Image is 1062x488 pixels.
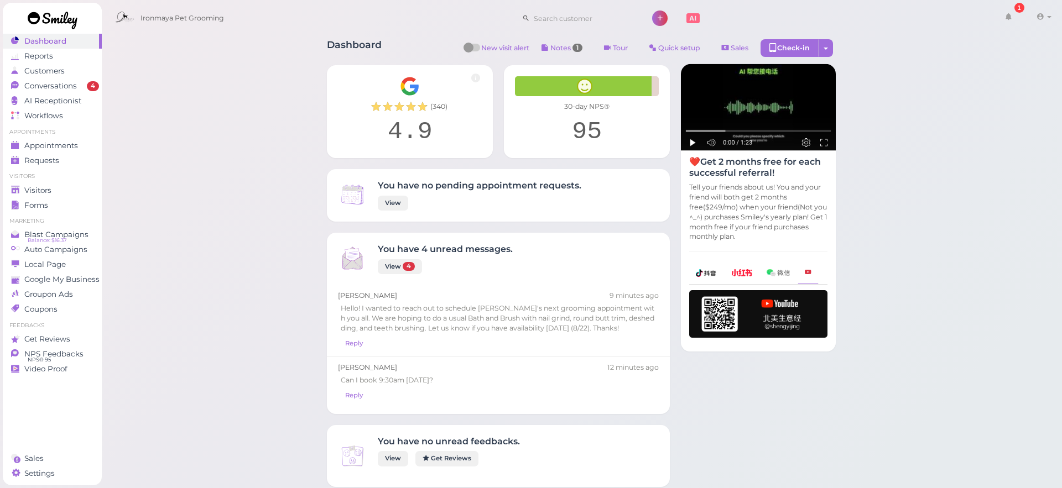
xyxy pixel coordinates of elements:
[515,117,659,147] div: 95
[3,361,102,376] a: Video Proof
[24,96,81,106] span: AI Receptionist
[400,76,420,96] img: Google__G__Logo-edd0e34f60d7ca4a2f4ece79cff21ae3.svg
[689,156,827,177] h4: ❤️Get 2 months free for each successful referral!
[3,64,102,78] a: Customers
[607,363,659,372] div: 08/15 09:23am
[3,153,102,168] a: Requests
[3,332,102,347] a: Get Reviews
[24,364,67,374] span: Video Proof
[87,81,99,91] span: 4
[731,269,752,276] img: xhs-786d23addd57f6a2be217d5a65f4ab6b.png
[338,388,370,403] a: Reply
[24,66,65,76] span: Customers
[3,322,102,329] li: Feedbacks
[24,469,55,478] span: Settings
[378,244,513,254] h4: You have 4 unread messages.
[3,466,102,481] a: Settings
[24,111,63,120] span: Workflows
[378,451,408,466] a: View
[712,39,758,57] a: Sales
[767,269,790,276] img: wechat-a99521bb4f7854bbf8f190d1356e2cdb.png
[338,442,367,470] img: Inbox
[3,78,102,93] a: Conversations 4
[610,291,659,301] div: 08/15 09:26am
[3,242,102,257] a: Auto Campaigns
[640,39,710,57] a: Quick setup
[24,260,66,269] span: Local Page
[3,257,102,272] a: Local Page
[24,305,58,314] span: Coupons
[338,301,659,336] div: Hello! I wanted to reach out to schedule [PERSON_NAME]'s next grooming appointment with you all. ...
[515,102,659,112] div: 30-day NPS®
[1014,3,1024,13] div: 1
[3,347,102,361] a: NPS Feedbacks NPS® 95
[3,108,102,123] a: Workflows
[140,3,224,34] span: Ironmaya Pet Grooming
[24,349,84,359] span: NPS Feedbacks
[532,39,592,57] button: Notes 1
[430,102,447,112] span: ( 340 )
[696,269,717,277] img: douyin-2727e60b7b0d5d1bbe969c21619e8014.png
[3,302,102,317] a: Coupons
[24,290,73,299] span: Groupon Ads
[530,9,637,27] input: Search customer
[24,454,44,463] span: Sales
[3,227,102,242] a: Blast Campaigns Balance: $16.37
[3,183,102,198] a: Visitors
[327,39,382,60] h1: Dashboard
[24,186,51,195] span: Visitors
[338,372,659,388] div: Can I book 9:30am [DATE]?
[24,141,78,150] span: Appointments
[24,275,100,284] span: Google My Business
[24,230,88,239] span: Blast Campaigns
[731,44,748,52] span: Sales
[338,336,370,351] a: Reply
[689,290,827,338] img: youtube-h-92280983ece59b2848f85fc261e8ffad.png
[24,156,59,165] span: Requests
[28,236,67,245] span: Balance: $16.37
[24,245,87,254] span: Auto Campaigns
[24,201,48,210] span: Forms
[689,182,827,242] p: Tell your friends about us! You and your friend will both get 2 months free($249/mo) when your fr...
[378,196,408,211] a: View
[3,34,102,49] a: Dashboard
[761,39,819,57] div: Check-in
[338,363,659,372] div: [PERSON_NAME]
[481,43,529,60] span: New visit alert
[378,436,520,447] h4: You have no unread feedbacks.
[3,49,102,64] a: Reports
[3,93,102,108] a: AI Receptionist
[3,198,102,213] a: Forms
[572,44,582,52] span: 1
[3,287,102,302] a: Groupon Ads
[3,172,102,180] li: Visitors
[415,451,478,466] a: Get Reviews
[338,291,659,301] div: [PERSON_NAME]
[24,36,66,46] span: Dashboard
[24,81,77,91] span: Conversations
[3,217,102,225] li: Marketing
[378,180,581,191] h4: You have no pending appointment requests.
[681,64,836,151] img: AI receptionist
[338,180,367,209] img: Inbox
[3,128,102,136] li: Appointments
[338,117,482,147] div: 4.9
[24,51,53,61] span: Reports
[3,272,102,287] a: Google My Business
[595,39,637,57] a: Tour
[24,334,70,344] span: Get Reviews
[378,259,422,274] a: View 4
[338,244,367,272] img: Inbox
[3,138,102,153] a: Appointments
[28,355,51,364] span: NPS® 95
[403,262,415,271] span: 4
[3,451,102,466] a: Sales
